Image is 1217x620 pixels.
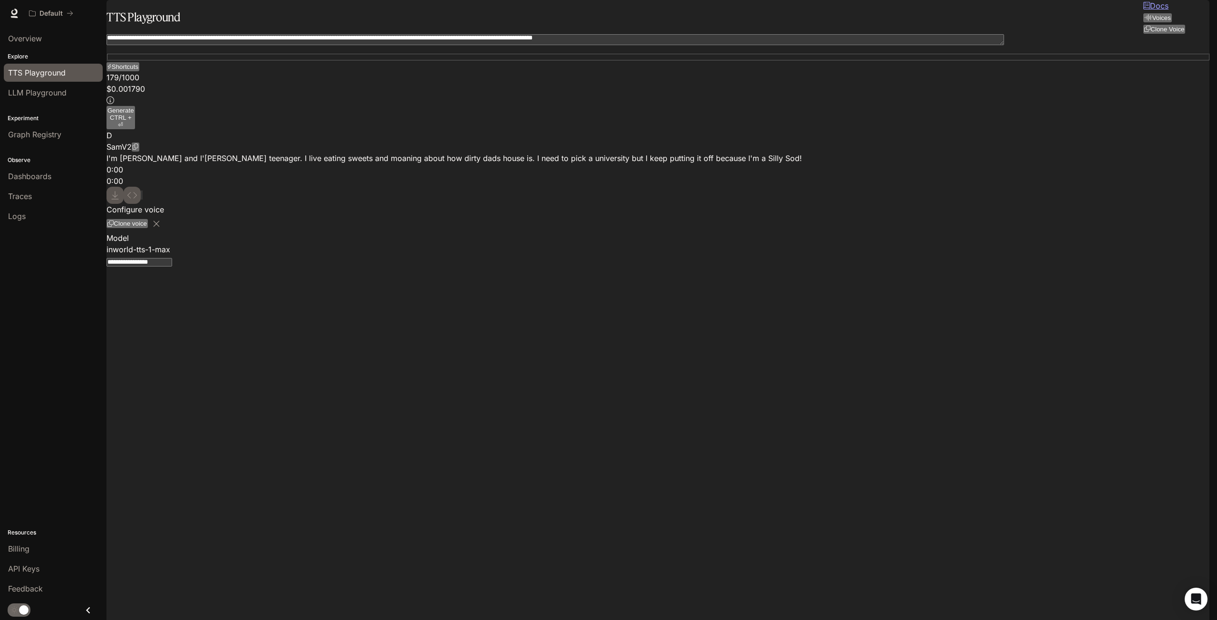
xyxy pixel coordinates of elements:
[106,8,180,27] h1: TTS Playground
[1143,13,1172,22] button: Voices
[106,62,139,71] button: Shortcuts
[106,176,123,186] span: 0:00
[106,153,1209,164] p: I'm [PERSON_NAME] and I'[PERSON_NAME] teenager. I live eating sweets and moaning about how dirty ...
[1143,1,1169,10] a: Docs
[106,232,1209,244] p: Model
[106,106,135,129] button: GenerateCTRL +⏎
[106,244,1209,255] div: inworld-tts-1-max
[106,165,123,174] span: 0:00
[25,4,77,23] button: All workspaces
[106,130,1209,141] div: D
[107,114,134,121] p: CTRL +
[106,83,1209,95] p: $ 0.001790
[106,72,1209,83] p: 179 / 1000
[106,219,148,228] button: Clone voice
[132,143,139,152] button: Copy Voice ID
[106,141,132,153] p: SamV2
[1143,25,1185,34] button: Clone Voice
[39,10,63,18] p: Default
[106,204,1209,215] p: Configure voice
[107,114,134,128] p: ⏎
[1185,588,1207,610] div: Open Intercom Messenger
